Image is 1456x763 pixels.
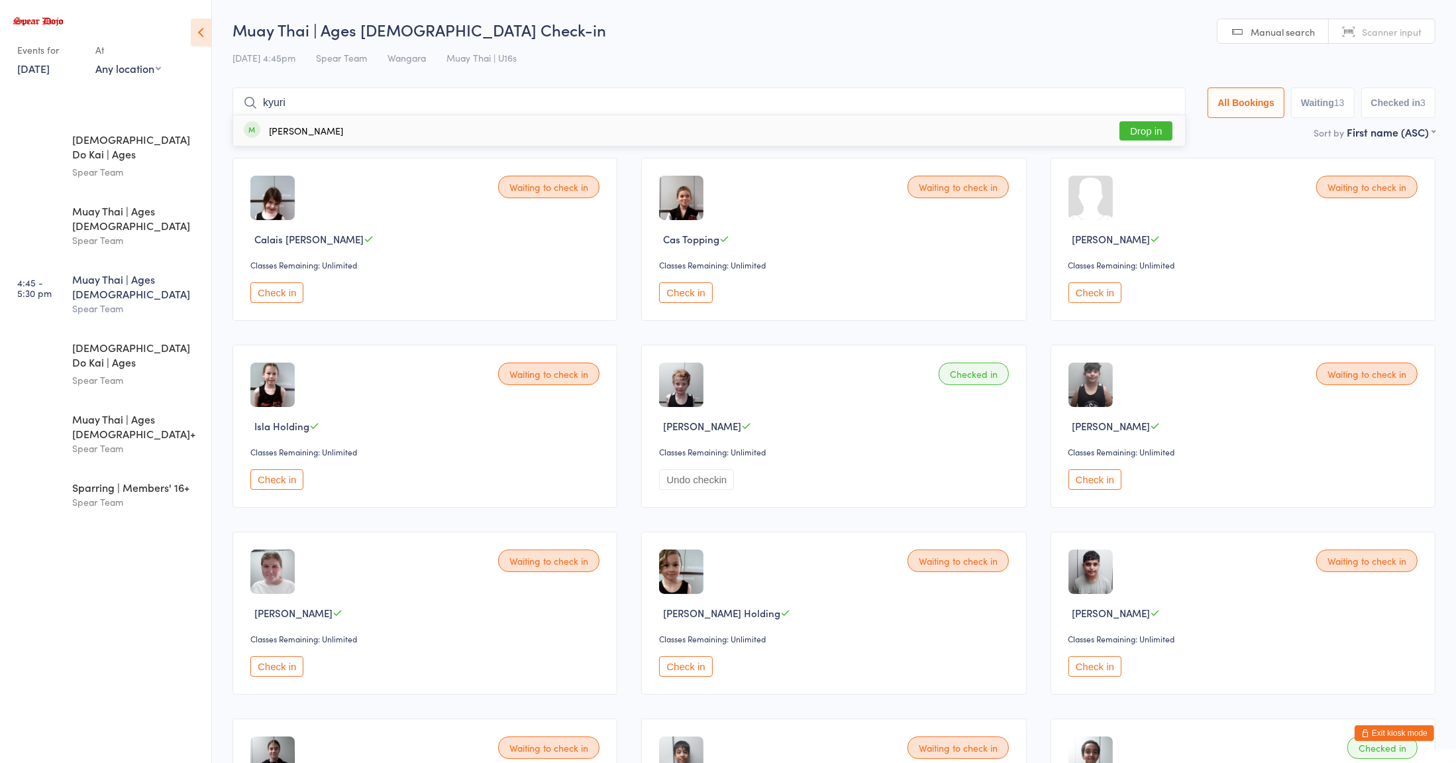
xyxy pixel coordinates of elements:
button: Checked in3 [1361,88,1436,118]
div: Classes Remaining: Unlimited [1068,259,1422,270]
button: Check in [659,656,712,677]
div: Muay Thai | Ages [DEMOGRAPHIC_DATA] [72,204,200,233]
div: 13 [1334,97,1345,108]
button: Check in [659,282,712,303]
img: image1743496503.png [250,550,295,594]
img: image1624359780.png [250,176,295,220]
div: Waiting to check in [498,550,599,572]
div: Waiting to check in [498,736,599,759]
span: Wangara [388,51,426,64]
div: Spear Team [72,373,200,388]
button: Drop in [1119,121,1172,141]
div: Spear Team [72,164,200,180]
div: Classes Remaining: Unlimited [659,259,1012,270]
div: Waiting to check in [908,176,1009,198]
div: Waiting to check in [498,363,599,385]
div: Waiting to check in [498,176,599,198]
div: Spear Team [72,441,200,456]
img: Spear Dojo [13,17,63,26]
div: Events for [17,39,82,61]
div: At [95,39,161,61]
h2: Muay Thai | Ages [DEMOGRAPHIC_DATA] Check-in [233,19,1435,40]
div: Classes Remaining: Unlimited [1068,633,1422,644]
span: Manual search [1251,25,1315,38]
img: image1732699741.png [1068,550,1113,594]
span: [PERSON_NAME] [663,419,741,433]
input: Search [233,88,1186,118]
span: [DATE] 4:45pm [233,51,295,64]
button: Undo checkin [659,469,734,490]
button: Check in [1068,469,1121,490]
img: image1734142554.png [1068,363,1113,407]
div: Classes Remaining: Unlimited [250,259,603,270]
div: [DEMOGRAPHIC_DATA] Do Kai | Ages [DEMOGRAPHIC_DATA] [72,132,200,164]
div: Spear Team [72,233,200,248]
div: Any location [95,61,161,76]
span: [PERSON_NAME] [1072,232,1151,246]
div: Waiting to check in [1316,363,1418,385]
a: 4:00 -4:45 pm[DEMOGRAPHIC_DATA] Do Kai | Ages [DEMOGRAPHIC_DATA]Spear Team [4,121,211,191]
div: 3 [1420,97,1426,108]
button: Exit kiosk mode [1355,725,1434,741]
img: image1624349784.png [659,176,703,220]
a: 6:30 -7:30 pmMuay Thai | Ages [DEMOGRAPHIC_DATA]+Spear Team [4,400,211,467]
span: Calais [PERSON_NAME] [254,232,364,246]
button: Check in [250,469,303,490]
time: 4:45 - 5:30 pm [17,277,52,298]
button: Check in [250,282,303,303]
button: Check in [1068,282,1121,303]
a: 4:45 -5:30 pmMuay Thai | Ages [DEMOGRAPHIC_DATA]Spear Team [4,261,211,327]
button: All Bookings [1208,88,1284,118]
a: 4:44 -5:29 pmMuay Thai | Ages [DEMOGRAPHIC_DATA]Spear Team [4,192,211,259]
div: Muay Thai | Ages [DEMOGRAPHIC_DATA]+ [72,412,200,441]
time: 4:44 - 5:29 pm [17,209,52,230]
span: [PERSON_NAME] [254,606,333,620]
span: [PERSON_NAME] [1072,606,1151,620]
time: 4:00 - 4:45 pm [17,137,52,158]
img: image1663061109.png [659,550,703,594]
div: Spear Team [72,301,200,316]
span: [PERSON_NAME] Holding [663,606,780,620]
div: Spear Team [72,495,200,510]
div: Classes Remaining: Unlimited [250,633,603,644]
img: image1663061129.png [250,363,295,407]
div: Sparring | Members' 16+ [72,480,200,495]
div: First name (ASC) [1347,125,1435,139]
div: Classes Remaining: Unlimited [250,446,603,457]
span: [PERSON_NAME] [1072,419,1151,433]
time: 7:30 - 8:00 pm [17,485,52,506]
span: Scanner input [1362,25,1422,38]
time: 6:30 - 7:30 pm [17,417,51,438]
div: Classes Remaining: Unlimited [659,446,1012,457]
span: Cas Topping [663,232,719,246]
div: Waiting to check in [908,550,1009,572]
a: 7:30 -8:00 pmSparring | Members' 16+Spear Team [4,469,211,523]
div: Classes Remaining: Unlimited [659,633,1012,644]
span: Muay Thai | U16s [446,51,517,64]
span: Spear Team [316,51,367,64]
div: Waiting to check in [1316,550,1418,572]
div: Checked in [1347,736,1418,759]
button: Check in [1068,656,1121,677]
div: Classes Remaining: Unlimited [1068,446,1422,457]
div: [PERSON_NAME] [269,125,343,136]
label: Sort by [1314,126,1344,139]
div: Waiting to check in [1316,176,1418,198]
span: Isla Holding [254,419,309,433]
div: [DEMOGRAPHIC_DATA] Do Kai | Ages [DEMOGRAPHIC_DATA] [72,340,200,373]
div: Muay Thai | Ages [DEMOGRAPHIC_DATA] [72,272,200,301]
time: 5:30 - 6:15 pm [17,345,50,367]
button: Check in [250,656,303,677]
img: image1730972929.png [659,363,703,407]
div: Checked in [939,363,1009,385]
div: Waiting to check in [908,736,1009,759]
a: [DATE] [17,61,50,76]
button: Waiting13 [1291,88,1355,118]
a: 5:30 -6:15 pm[DEMOGRAPHIC_DATA] Do Kai | Ages [DEMOGRAPHIC_DATA]Spear Team [4,329,211,399]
